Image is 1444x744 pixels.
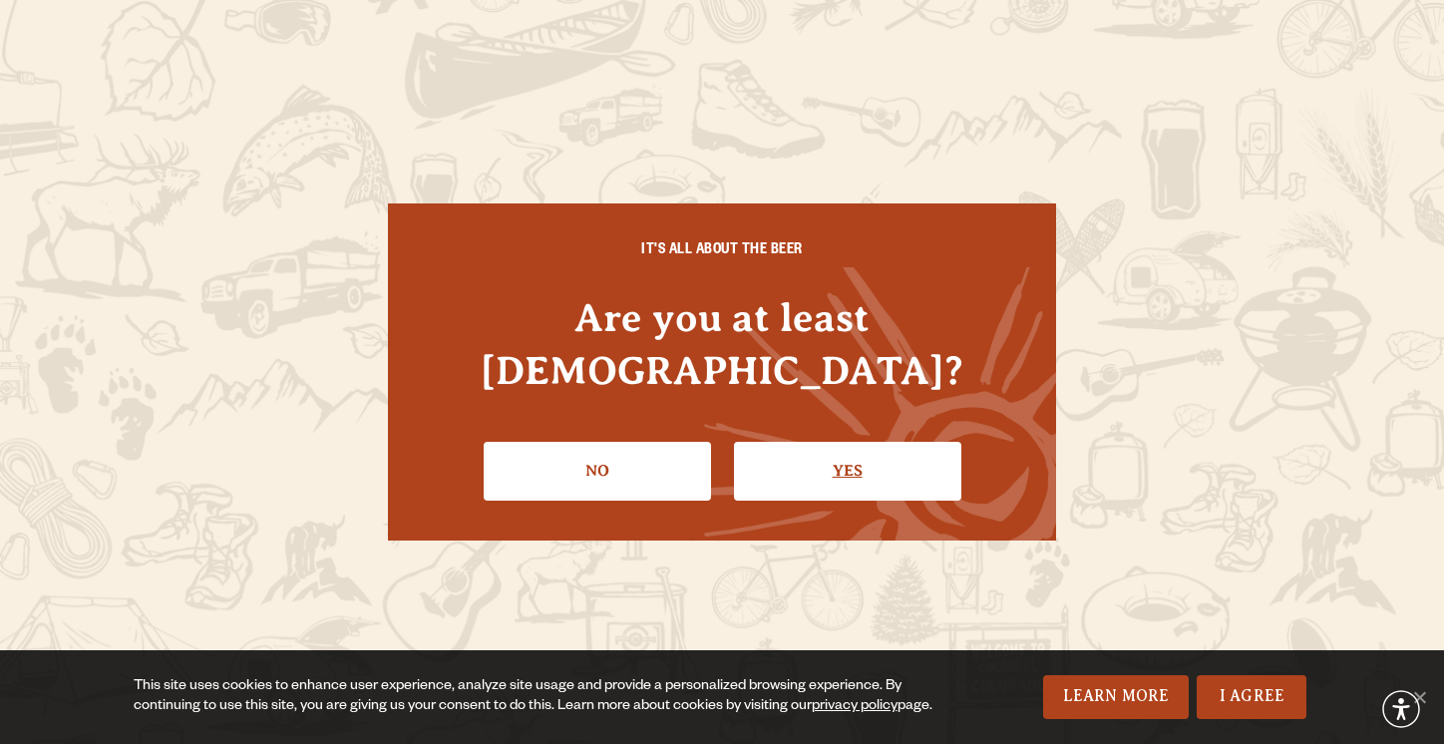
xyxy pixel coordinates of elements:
[734,442,961,500] a: Confirm I'm 21 or older
[1197,675,1306,719] a: I Agree
[428,291,1016,397] h4: Are you at least [DEMOGRAPHIC_DATA]?
[1043,675,1190,719] a: Learn More
[484,442,711,500] a: No
[428,243,1016,261] h6: IT'S ALL ABOUT THE BEER
[812,699,898,715] a: privacy policy
[134,677,940,717] div: This site uses cookies to enhance user experience, analyze site usage and provide a personalized ...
